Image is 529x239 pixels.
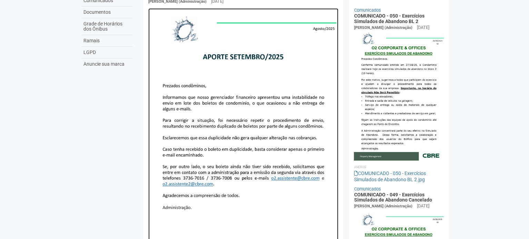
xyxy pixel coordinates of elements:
[82,58,133,70] a: Anuncie sua marca
[354,192,432,203] a: COMUNICADO - 049 - Exercícios Simulados de Abandono Cancelado
[82,35,133,47] a: Ramais
[354,171,426,182] a: COMUNICADO - 050 - Exercícios Simulados de Abandono BL 2.jpg
[417,24,429,31] div: [DATE]
[354,8,381,13] a: Comunicados
[354,186,381,192] a: Comunicados
[354,31,444,160] img: COMUNICADO%20-%20050%20-%20Exerc%C3%ADcios%20Simulados%20de%20Abandono%20BL%202.jpg
[354,204,412,208] span: [PERSON_NAME] (Administração)
[82,47,133,58] a: LGPD
[354,25,412,30] span: [PERSON_NAME] (Administração)
[354,164,444,170] li: Anexos
[82,7,133,18] a: Documentos
[82,18,133,35] a: Grade de Horários dos Ônibus
[354,13,424,24] a: COMUNICADO - 050 - Exercícios Simulados de Abandono BL 2
[417,203,429,209] div: [DATE]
